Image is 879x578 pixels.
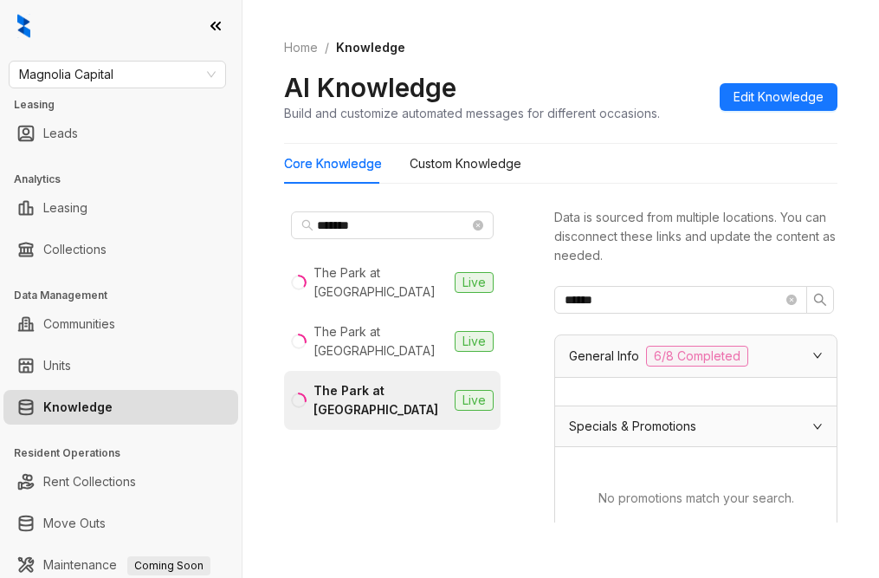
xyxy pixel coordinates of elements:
div: Core Knowledge [284,154,382,173]
span: close-circle [786,295,797,305]
img: logo [17,14,30,38]
div: The Park at [GEOGRAPHIC_DATA] [313,263,448,302]
h2: AI Knowledge [284,71,456,104]
li: Leads [3,116,238,151]
h3: Leasing [14,97,242,113]
li: Collections [3,232,238,267]
li: Communities [3,307,238,341]
span: Live [455,331,494,352]
li: Leasing [3,191,238,225]
span: Magnolia Capital [19,62,216,88]
h3: Analytics [14,172,242,187]
span: Live [455,390,494,411]
span: General Info [569,347,639,366]
span: 6/8 Completed [646,346,748,367]
a: Rent Collections [43,464,136,499]
span: search [301,219,313,231]
a: Units [43,348,71,383]
li: Move Outs [3,506,238,541]
div: The Park at [GEOGRAPHIC_DATA] [313,381,448,419]
h3: Resident Operations [14,445,242,461]
li: Rent Collections [3,464,238,499]
button: Edit Knowledge [720,83,837,111]
span: Specials & Promotions [569,417,696,436]
span: Live [455,272,494,293]
span: close-circle [473,220,483,231]
a: Leads [43,116,78,151]
div: General Info6/8 Completed [555,335,837,377]
li: Units [3,348,238,383]
a: Knowledge [43,390,113,425]
div: Data is sourced from multiple locations. You can disconnect these links and update the content as... [554,208,837,265]
a: Communities [43,307,115,341]
div: Specials & Promotions [555,406,837,446]
a: Collections [43,232,107,267]
div: No promotions match your search. [569,475,823,522]
span: search [813,293,827,307]
li: / [325,38,329,57]
a: Leasing [43,191,87,225]
div: Build and customize automated messages for different occasions. [284,104,660,122]
div: The Park at [GEOGRAPHIC_DATA] [313,322,448,360]
span: Edit Knowledge [734,88,824,107]
span: expanded [812,421,823,432]
div: Custom Knowledge [410,154,521,173]
a: Move Outs [43,506,106,541]
h3: Data Management [14,288,242,303]
span: Knowledge [336,40,405,55]
span: Coming Soon [127,556,210,575]
a: Home [281,38,321,57]
span: expanded [812,350,823,360]
li: Knowledge [3,390,238,425]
